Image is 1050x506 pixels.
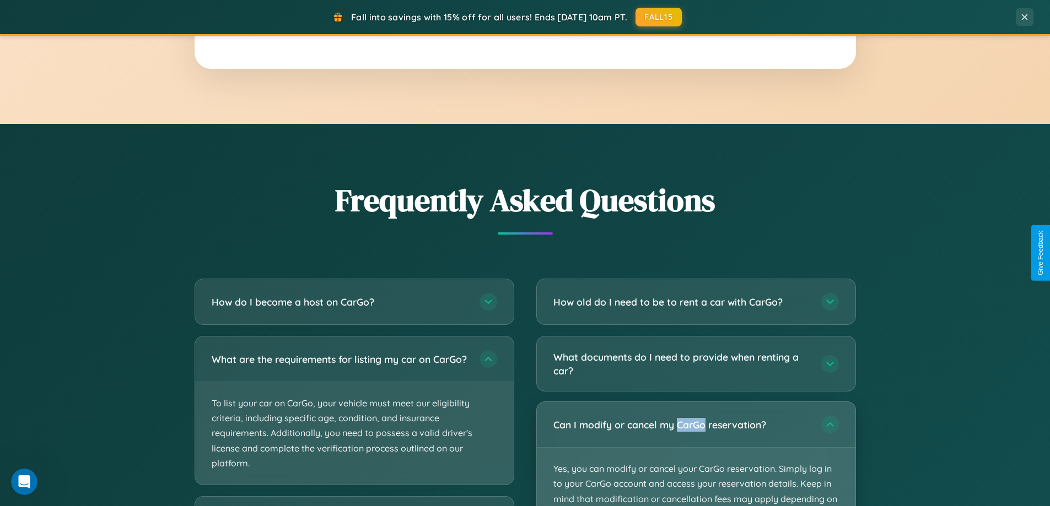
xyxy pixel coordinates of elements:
h3: What documents do I need to provide when renting a car? [553,350,810,377]
h3: Can I modify or cancel my CarGo reservation? [553,418,810,432]
h3: How old do I need to be to rent a car with CarGo? [553,295,810,309]
button: FALL15 [636,8,682,26]
h2: Frequently Asked Questions [195,179,856,221]
h3: How do I become a host on CarGo? [212,295,469,309]
iframe: Intercom live chat [11,469,37,495]
p: To list your car on CarGo, your vehicle must meet our eligibility criteria, including specific ag... [195,382,514,485]
h3: What are the requirements for listing my car on CarGo? [212,352,469,366]
span: Fall into savings with 15% off for all users! Ends [DATE] 10am PT. [351,12,627,23]
div: Give Feedback [1037,231,1044,275]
